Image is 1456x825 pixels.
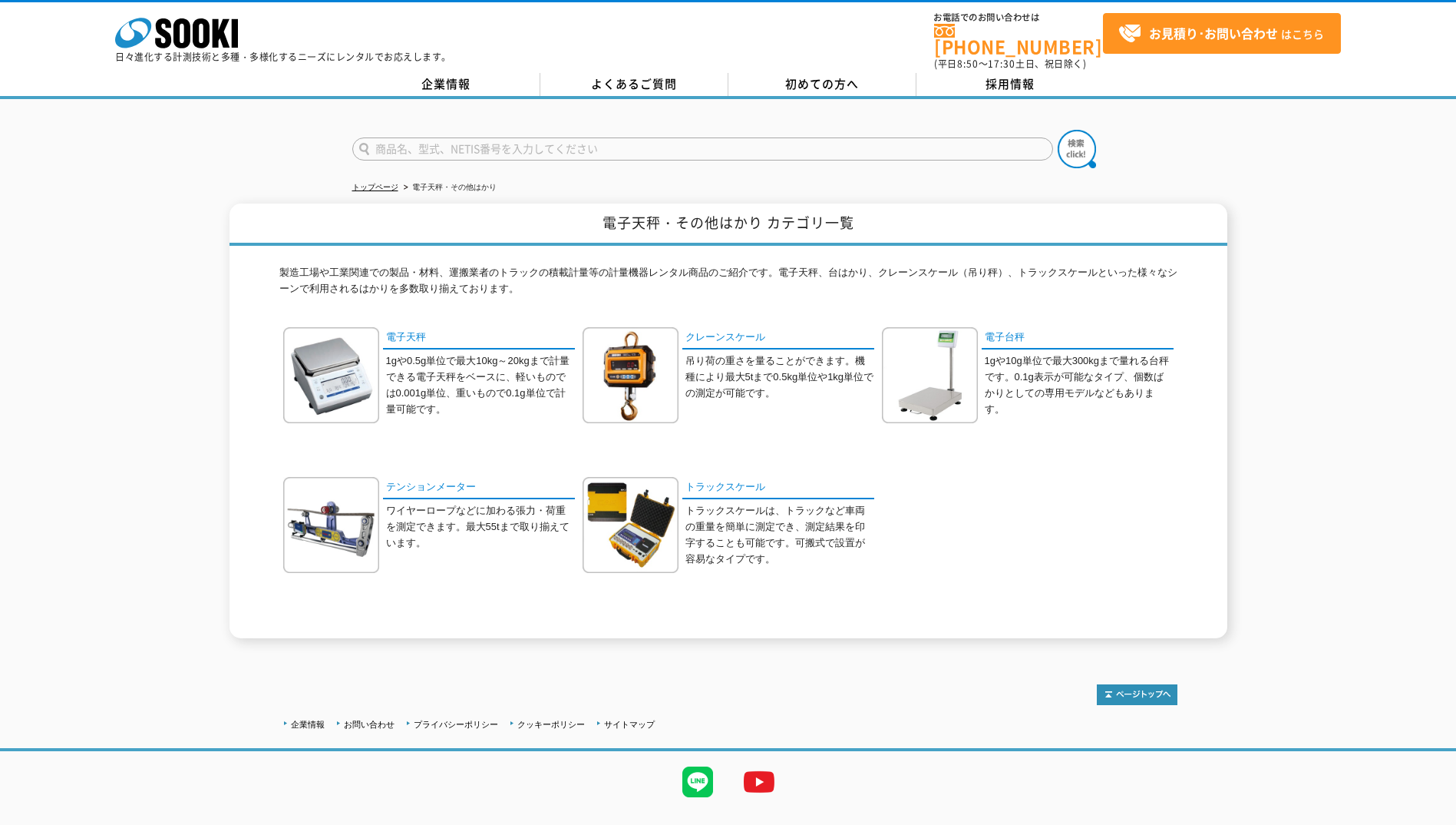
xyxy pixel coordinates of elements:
a: 企業情報 [352,73,540,96]
a: お見積り･お問い合わせはこちら [1103,13,1341,54]
a: トラックスケール [682,477,874,499]
p: トラックスケールは、トラックなど車両の重量を簡単に測定でき、測定結果を印字することも可能です。可搬式で設置が容易なタイプです。 [685,503,874,567]
span: 初めての方へ [785,75,859,92]
a: 初めての方へ [728,73,916,96]
a: [PHONE_NUMBER] [934,24,1103,55]
p: 吊り荷の重さを量ることができます。機種により最大5tまで0.5kg単位や1kg単位での測定が可能です。 [685,353,874,401]
p: 1gや10g単位で最大300kgまで量れる台秤です。0.1g表示が可能なタイプ、個数ばかりとしての専用モデルなどもあります。 [985,353,1174,417]
p: ワイヤーロープなどに加わる張力・荷重を測定できます。最大55tまで取り揃えています。 [386,503,575,551]
a: 企業情報 [291,720,325,729]
a: プライバシーポリシー [414,720,498,729]
a: クッキーポリシー [517,720,585,729]
a: クレーンスケール [682,327,874,350]
a: 電子天秤 [383,327,575,350]
img: テンションメーター [283,477,379,573]
img: 電子台秤 [882,327,978,423]
span: 17:30 [988,57,1015,71]
li: 電子天秤・その他はかり [401,180,497,196]
img: LINE [667,751,728,813]
a: よくあるご質問 [540,73,728,96]
img: クレーンスケール [583,327,678,423]
h1: 電子天秤・その他はかり カテゴリ一覧 [229,204,1227,246]
a: トップページ [352,183,398,191]
strong: お見積り･お問い合わせ [1149,24,1278,42]
a: お問い合わせ [344,720,395,729]
span: 8:50 [957,57,979,71]
span: はこちら [1118,22,1324,45]
span: お電話でのお問い合わせは [934,13,1103,22]
p: 1gや0.5g単位で最大10kg～20kgまで計量できる電子天秤をベースに、軽いものでは0.001g単位、重いもので0.1g単位で計量可能です。 [386,353,575,417]
p: 製造工場や工業関連での製品・材料、運搬業者のトラックの積載計量等の計量機器レンタル商品のご紹介です。電子天秤、台はかり、クレーンスケール（吊り秤）、トラックスケールといった様々なシーンで利用され... [279,265,1177,305]
a: 採用情報 [916,73,1104,96]
img: btn_search.png [1058,130,1096,168]
img: 電子天秤 [283,327,379,423]
p: 日々進化する計測技術と多種・多様化するニーズにレンタルでお応えします。 [115,52,451,61]
a: テンションメーター [383,477,575,499]
a: 電子台秤 [982,327,1174,350]
img: トップページへ [1097,684,1177,705]
img: トラックスケール [583,477,678,573]
img: YouTube [728,751,790,813]
input: 商品名、型式、NETIS番号を入力してください [352,137,1053,161]
a: サイトマップ [604,720,655,729]
span: (平日 ～ 土日、祝日除く) [934,57,1086,71]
